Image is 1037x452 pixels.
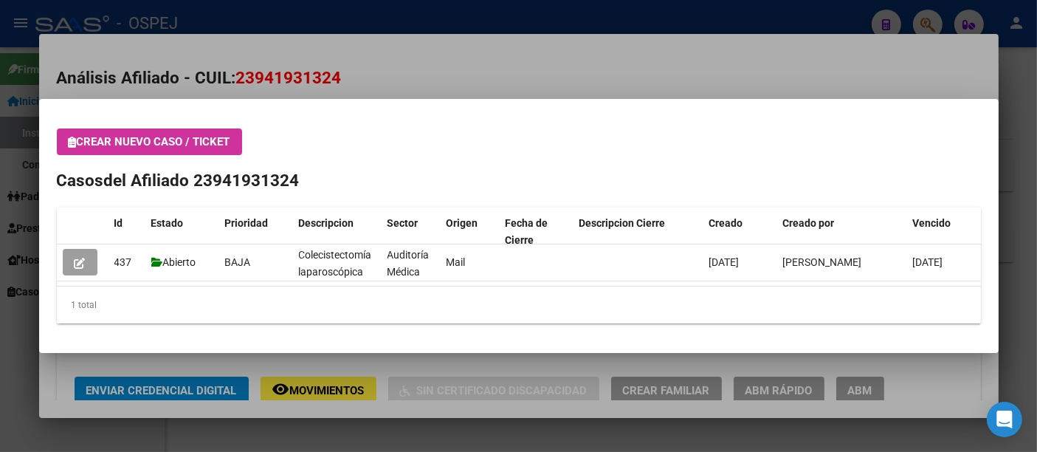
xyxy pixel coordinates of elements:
[293,208,382,256] datatable-header-cell: Descripcion
[709,256,740,268] span: [DATE]
[703,208,777,256] datatable-header-cell: Creado
[987,402,1022,437] div: Open Intercom Messenger
[225,217,269,229] span: Prioridad
[447,217,478,229] span: Origen
[913,217,951,229] span: Vencido
[573,208,703,256] datatable-header-cell: Descripcion Cierre
[151,256,196,268] span: Abierto
[441,208,500,256] datatable-header-cell: Origen
[299,217,354,229] span: Descripcion
[907,208,981,256] datatable-header-cell: Vencido
[69,135,230,148] span: Crear nuevo caso / ticket
[219,208,293,256] datatable-header-cell: Prioridad
[913,256,943,268] span: [DATE]
[151,217,184,229] span: Estado
[57,129,242,155] button: Crear nuevo caso / ticket
[783,217,835,229] span: Creado por
[387,217,418,229] span: Sector
[57,287,981,323] div: 1 total
[114,256,132,268] span: 437
[114,217,123,229] span: Id
[382,208,441,256] datatable-header-cell: Sector
[506,217,548,246] span: Fecha de Cierre
[783,256,862,268] span: [PERSON_NAME]
[387,249,430,278] span: Auditoría Médica
[500,208,573,256] datatable-header-cell: Fecha de Cierre
[104,171,300,190] span: del Afiliado 23941931324
[709,217,743,229] span: Creado
[145,208,219,256] datatable-header-cell: Estado
[777,208,907,256] datatable-header-cell: Creado por
[225,256,251,268] span: BAJA
[57,168,981,194] h2: Casos
[108,208,145,256] datatable-header-cell: Id
[579,217,666,229] span: Descripcion Cierre
[447,256,466,268] span: Mail
[299,249,372,278] span: Colecistectomía laparoscópica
